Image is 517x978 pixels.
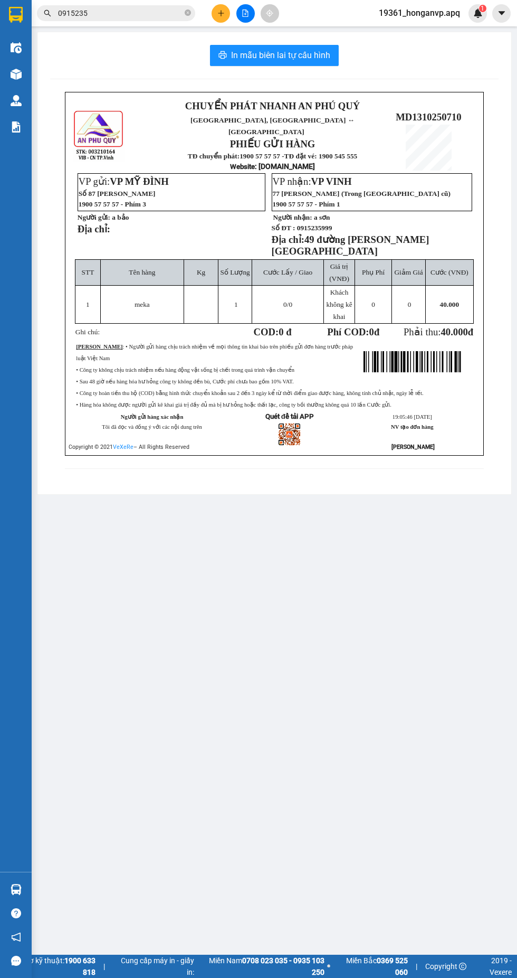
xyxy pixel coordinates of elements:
[392,414,432,420] span: 19:05:46 [DATE]
[76,379,293,384] span: • Sau 48 giờ nếu hàng hóa hư hỏng công ty không đền bù, Cước phí chưa bao gồm 10% VAT.
[481,5,484,12] span: 1
[76,402,391,408] span: • Hàng hóa không được người gửi kê khai giá trị đầy đủ mà bị hư hỏng hoặc thất lạc, công ty bồi t...
[394,268,423,276] span: Giảm Giá
[236,4,255,23] button: file-add
[273,200,340,208] span: 1900 57 57 57 - Phím 1
[327,964,330,968] span: ⚪️
[279,326,291,337] span: 0 đ
[11,884,22,895] img: warehouse-icon
[440,300,459,308] span: 40.000
[273,190,451,198] span: 77 [PERSON_NAME] (Trong [GEOGRAPHIC_DATA] cũ)
[185,10,191,16] span: close-circle
[371,300,375,308] span: 0
[473,8,483,18] img: icon-new-feature
[129,268,155,276] span: Tên hàng
[391,424,433,430] strong: NV tạo đơn hàng
[230,162,315,171] strong: : [DOMAIN_NAME]
[78,223,110,234] strong: Địa chỉ:
[58,7,183,19] input: Tìm tên, số ĐT hoặc mã đơn
[135,300,150,308] span: meka
[79,176,169,187] span: VP gửi:
[79,200,146,208] span: 1900 57 57 57 - Phím 3
[11,42,22,53] img: warehouse-icon
[283,300,287,308] span: 0
[76,367,294,373] span: • Công ty không chịu trách nhiệm nếu hàng động vật sống bị chết trong quá trình vận chuyển
[459,963,466,970] span: copyright
[197,955,324,978] span: Miền Nam
[441,326,467,337] span: 40.000
[497,8,506,18] span: caret-down
[254,326,292,337] strong: COD:
[188,152,240,160] strong: TĐ chuyển phát:
[297,224,332,232] span: 0915235999
[273,176,352,187] span: VP nhận:
[263,268,312,276] span: Cước Lấy / Giao
[82,268,94,276] span: STT
[234,300,238,308] span: 1
[266,10,273,17] span: aim
[492,4,511,23] button: caret-down
[261,4,279,23] button: aim
[272,234,429,257] span: 49 đường [PERSON_NAME][GEOGRAPHIC_DATA]
[230,163,255,171] span: Website
[102,424,202,430] span: Tôi đã đọc và đồng ý với các nội dung trên
[217,10,225,17] span: plus
[121,414,184,420] strong: Người gửi hàng xác nhận
[240,152,284,160] strong: 1900 57 57 57 -
[44,10,51,17] span: search
[468,326,473,337] span: đ
[221,268,250,276] span: Số Lượng
[284,152,358,160] strong: TĐ đặt vé: 1900 545 555
[377,956,408,976] strong: 0369 525 060
[314,213,330,221] span: a sơn
[231,49,330,62] span: In mẫu biên lai tự cấu hình
[242,956,324,976] strong: 0708 023 035 - 0935 103 250
[362,268,385,276] span: Phụ Phí
[11,69,22,80] img: warehouse-icon
[210,45,339,66] button: printerIn mẫu biên lai tự cấu hình
[185,8,191,18] span: close-circle
[64,956,95,976] strong: 1900 633 818
[113,444,133,450] a: VeXeRe
[283,300,292,308] span: /0
[73,109,125,162] img: logo
[326,288,352,321] span: Khách không kê khai
[11,908,21,918] span: question-circle
[9,7,23,23] img: logo-vxr
[78,213,110,221] strong: Người gửi:
[369,326,374,337] span: 0
[333,955,408,978] span: Miền Bắc
[273,213,312,221] strong: Người nhận:
[408,300,411,308] span: 0
[212,4,230,23] button: plus
[185,100,360,111] strong: CHUYỂN PHÁT NHANH AN PHÚ QUÝ
[265,412,314,420] strong: Quét để tải APP
[416,961,417,972] span: |
[430,268,468,276] span: Cước (VNĐ)
[76,344,353,361] span: : • Người gửi hàng chịu trách nhiệm về mọi thông tin khai báo trên phiếu gửi đơn hàng trước pháp ...
[329,262,349,283] span: Giá trị (VNĐ)
[11,932,21,942] span: notification
[327,326,379,337] strong: Phí COD: đ
[272,224,295,232] strong: Số ĐT :
[113,955,194,978] span: Cung cấp máy in - giấy in:
[218,51,227,61] span: printer
[197,268,205,276] span: Kg
[190,116,355,136] span: [GEOGRAPHIC_DATA], [GEOGRAPHIC_DATA] ↔ [GEOGRAPHIC_DATA]
[396,111,461,123] span: MD1310250710
[404,326,473,337] span: Phải thu:
[272,234,304,245] strong: Địa chỉ:
[311,176,352,187] span: VP VINH
[69,444,189,450] span: Copyright © 2021 – All Rights Reserved
[370,6,468,20] span: 19361_honganvp.apq
[11,95,22,106] img: warehouse-icon
[112,213,129,221] span: a bảo
[79,190,156,198] span: Số 87 [PERSON_NAME]
[76,344,122,350] strong: [PERSON_NAME]
[479,5,486,12] sup: 1
[11,121,22,133] img: solution-icon
[391,444,435,450] strong: [PERSON_NAME]
[242,10,249,17] span: file-add
[110,176,169,187] span: VP MỸ ĐÌNH
[11,956,21,966] span: message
